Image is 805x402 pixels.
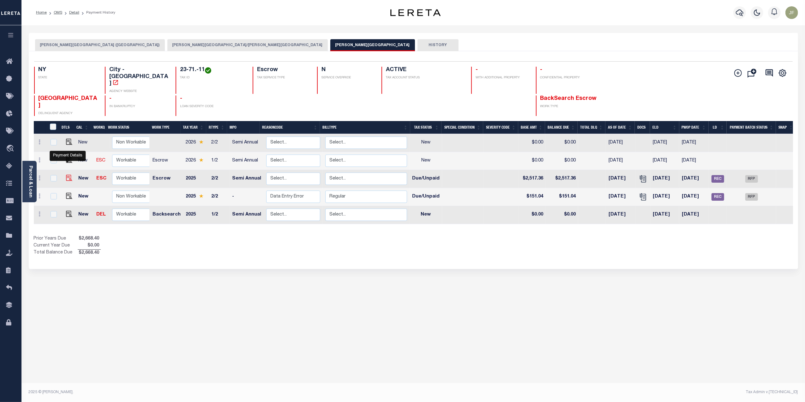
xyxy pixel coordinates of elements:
p: LOAN SEVERITY CODE [180,104,245,109]
span: $2,668.40 [78,250,101,257]
button: [PERSON_NAME][GEOGRAPHIC_DATA] [330,39,415,51]
td: Prior Years Due [34,235,78,242]
li: Payment History [79,10,115,15]
i: travel_explore [6,145,16,153]
span: - [476,67,478,73]
td: $0.00 [546,152,578,170]
td: [DATE] [679,206,709,224]
td: Semi Annual [230,152,264,170]
td: 1/2 [209,206,230,224]
a: Home [36,11,47,15]
td: $0.00 [519,206,546,224]
p: AGENCY WEBSITE [109,89,168,94]
td: [DATE] [679,134,709,152]
span: RFP [745,193,758,201]
td: $0.00 [546,134,578,152]
th: Tax Status: activate to sort column ascending [410,121,442,134]
th: &nbsp;&nbsp;&nbsp;&nbsp;&nbsp;&nbsp;&nbsp;&nbsp;&nbsp;&nbsp; [34,121,46,134]
h4: ACTIVE [386,67,464,74]
td: New [76,134,94,152]
th: Total DLQ: activate to sort column ascending [578,121,605,134]
td: [DATE] [651,152,680,170]
td: [DATE] [606,134,635,152]
td: New [410,152,442,170]
td: 2026 [183,152,209,170]
td: 2/2 [209,134,230,152]
a: RFP [745,195,758,199]
p: TAX ID [180,76,245,80]
th: MPO [227,121,260,134]
td: 2/2 [209,188,230,206]
td: Semi Annual [230,206,264,224]
th: Base Amt: activate to sort column ascending [518,121,545,134]
img: Star.svg [199,140,203,144]
th: LD: activate to sort column ascending [709,121,727,134]
p: WORK TYPE [540,104,599,109]
h4: City - [GEOGRAPHIC_DATA] [109,67,168,87]
th: ReasonCode: activate to sort column ascending [260,121,320,134]
td: New [410,206,442,224]
th: As of Date: activate to sort column ascending [605,121,635,134]
td: [DATE] [651,134,680,152]
td: 2025 [183,188,209,206]
td: New [76,206,94,224]
th: Balance Due: activate to sort column ascending [545,121,578,134]
td: $0.00 [546,206,578,224]
td: $2,517.36 [546,170,578,188]
div: 2025 © [PERSON_NAME]. [24,389,413,395]
img: Star.svg [199,158,203,162]
th: WorkQ [91,121,105,134]
th: Work Type [149,121,181,134]
td: $2,517.36 [519,170,546,188]
div: Payment Details [50,151,86,161]
th: DTLS [59,121,74,134]
a: REC [712,195,724,199]
td: [DATE] [679,152,709,170]
a: ESC [96,158,105,163]
td: New [410,134,442,152]
th: Severity Code: activate to sort column ascending [483,121,518,134]
p: DELINQUENT AGENCY [39,111,97,116]
th: Docs [635,121,650,134]
h4: 23-71.-11 [180,67,245,74]
td: [DATE] [679,170,709,188]
p: STATE [39,76,97,80]
td: [DATE] [651,206,680,224]
span: REC [712,175,724,183]
td: [DATE] [606,188,635,206]
img: logo-dark.svg [390,9,441,16]
td: Current Year Due [34,242,78,249]
td: Escrow [150,170,183,188]
span: - [180,96,182,101]
td: 2/2 [209,170,230,188]
p: CONFIDENTIAL PROPERTY [540,76,599,80]
button: [PERSON_NAME][GEOGRAPHIC_DATA] ([GEOGRAPHIC_DATA]) [35,39,165,51]
td: [DATE] [606,170,635,188]
th: Special Condition: activate to sort column ascending [442,121,484,134]
td: 2026 [183,134,209,152]
td: Total Balance Due [34,249,78,256]
a: REC [712,177,724,181]
th: RType: activate to sort column ascending [206,121,227,134]
span: $2,668.40 [78,235,101,242]
td: $0.00 [519,152,546,170]
p: WITH ADDITIONAL PROPERTY [476,76,528,80]
span: RFP [745,175,758,183]
img: svg+xml;base64,PHN2ZyB4bWxucz0iaHR0cDovL3d3dy53My5vcmcvMjAwMC9zdmciIHBvaW50ZXItZXZlbnRzPSJub25lIi... [785,6,798,19]
h4: NY [39,67,97,74]
button: HISTORY [418,39,459,51]
p: IN BANKRUPTCY [109,104,168,109]
a: OMS [54,11,62,15]
td: New [76,170,94,188]
th: BillType: activate to sort column ascending [320,121,410,134]
th: PWOP Date: activate to sort column ascending [679,121,709,134]
td: Due/Unpaid [410,188,442,206]
a: Parcel & Loan [28,166,33,198]
div: Tax Admin v.[TECHNICAL_ID] [418,389,798,395]
th: Payment Batch Status: activate to sort column ascending [727,121,776,134]
a: DEL [96,212,106,217]
h4: Escrow [257,67,309,74]
th: Tax Year: activate to sort column ascending [181,121,207,134]
td: $0.00 [519,134,546,152]
td: [DATE] [651,170,680,188]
